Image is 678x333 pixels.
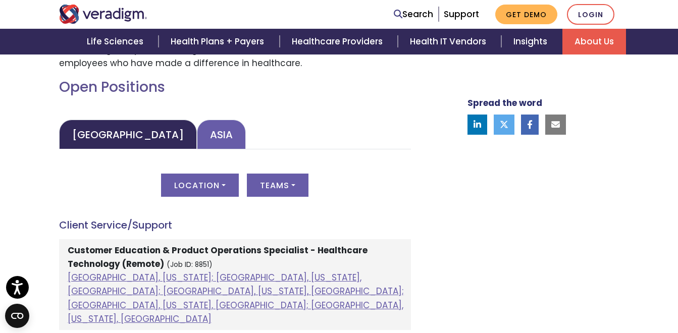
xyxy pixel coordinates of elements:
a: Support [444,8,479,20]
a: Health IT Vendors [398,29,501,54]
a: Insights [501,29,562,54]
a: Healthcare Providers [280,29,398,54]
a: Asia [197,120,246,149]
a: Life Sciences [75,29,159,54]
h4: Client Service/Support [59,219,411,231]
button: Location [161,174,239,197]
img: Veradigm logo [59,5,147,24]
button: Open CMP widget [5,304,29,328]
a: [GEOGRAPHIC_DATA], [US_STATE]; [GEOGRAPHIC_DATA], [US_STATE], [GEOGRAPHIC_DATA]; [GEOGRAPHIC_DATA... [68,271,404,325]
strong: Customer Education & Product Operations Specialist - Healthcare Technology (Remote) [68,244,368,270]
a: [GEOGRAPHIC_DATA] [59,120,197,149]
button: Teams [247,174,308,197]
a: Search [394,8,433,21]
a: Health Plans + Payers [159,29,279,54]
small: (Job ID: 8851) [167,260,213,269]
strong: Spread the word [467,97,542,109]
a: Get Demo [495,5,557,24]
a: About Us [562,29,626,54]
a: Login [567,4,614,25]
h2: Open Positions [59,79,411,96]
